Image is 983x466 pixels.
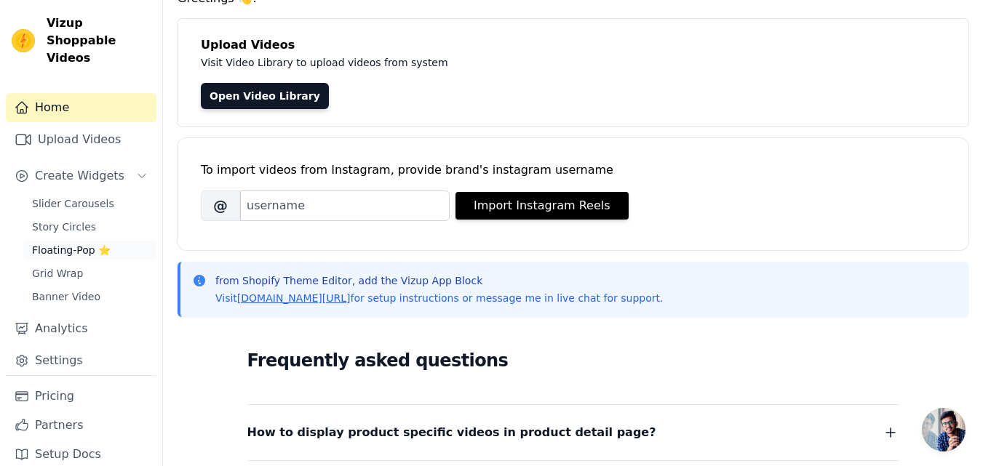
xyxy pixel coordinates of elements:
[455,192,629,220] button: Import Instagram Reels
[12,29,35,52] img: Vizup
[23,217,156,237] a: Story Circles
[247,422,899,443] button: How to display product specific videos in product detail page?
[32,196,114,211] span: Slider Carousels
[201,83,329,109] a: Open Video Library
[215,273,663,288] p: from Shopify Theme Editor, add the Vizup App Block
[240,190,450,221] input: username
[32,243,111,257] span: Floating-Pop ⭐
[47,15,151,67] span: Vizup Shoppable Videos
[6,93,156,122] a: Home
[201,190,240,221] span: @
[23,286,156,307] a: Banner Video
[6,346,156,375] a: Settings
[23,263,156,284] a: Grid Wrap
[6,411,156,440] a: Partners
[23,240,156,260] a: Floating-Pop ⭐
[35,167,124,185] span: Create Widgets
[215,291,663,305] p: Visit for setup instructions or message me in live chat for support.
[922,408,966,451] div: Open chat
[201,36,945,54] h4: Upload Videos
[237,292,351,304] a: [DOMAIN_NAME][URL]
[247,422,656,443] span: How to display product specific videos in product detail page?
[6,161,156,190] button: Create Widgets
[32,289,100,304] span: Banner Video
[32,266,83,281] span: Grid Wrap
[247,346,899,375] h2: Frequently asked questions
[201,54,853,71] p: Visit Video Library to upload videos from system
[6,314,156,343] a: Analytics
[6,125,156,154] a: Upload Videos
[23,193,156,214] a: Slider Carousels
[32,220,96,234] span: Story Circles
[201,161,945,179] div: To import videos from Instagram, provide brand's instagram username
[6,382,156,411] a: Pricing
